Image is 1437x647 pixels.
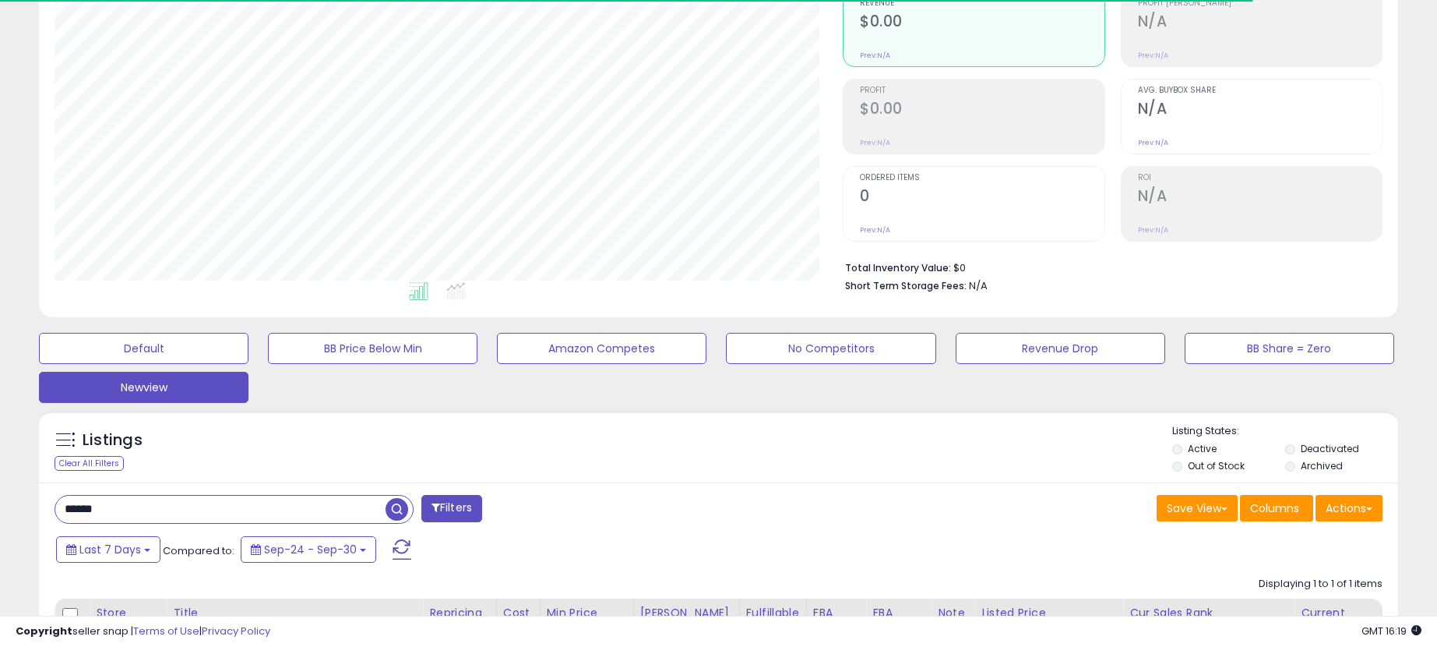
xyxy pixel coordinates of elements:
h2: $0.00 [860,100,1104,121]
button: Save View [1157,495,1238,521]
small: Prev: N/A [1138,51,1168,60]
p: Listing States: [1172,424,1398,439]
span: Sep-24 - Sep-30 [264,542,357,557]
h2: $0.00 [860,12,1104,34]
label: Out of Stock [1188,459,1245,472]
button: BB Share = Zero [1185,333,1394,364]
h2: N/A [1138,12,1382,34]
small: Prev: N/A [860,51,890,60]
div: seller snap | | [16,624,270,639]
span: ROI [1138,174,1382,182]
h5: Listings [83,430,143,451]
span: Avg. Buybox Share [1138,87,1382,95]
strong: Copyright [16,624,72,638]
button: Newview [39,372,248,403]
small: Prev: N/A [1138,225,1168,235]
span: Ordered Items [860,174,1104,182]
div: Clear All Filters [55,456,124,471]
span: 2025-10-8 16:19 GMT [1361,624,1421,638]
button: Filters [421,495,482,522]
small: Prev: N/A [860,138,890,147]
h2: N/A [1138,100,1382,121]
button: BB Price Below Min [268,333,477,364]
a: Privacy Policy [202,624,270,638]
span: Last 7 Days [79,542,141,557]
li: $0 [845,257,1371,276]
h2: N/A [1138,187,1382,208]
button: Default [39,333,248,364]
div: Displaying 1 to 1 of 1 items [1259,577,1382,592]
span: Compared to: [163,543,234,558]
b: Total Inventory Value: [845,261,951,274]
button: Sep-24 - Sep-30 [241,536,376,563]
button: Actions [1315,495,1382,521]
button: Columns [1240,495,1313,521]
button: Revenue Drop [956,333,1165,364]
button: No Competitors [726,333,935,364]
small: Prev: N/A [1138,138,1168,147]
h2: 0 [860,187,1104,208]
button: Last 7 Days [56,536,160,563]
label: Deactivated [1301,442,1359,455]
span: Columns [1250,500,1299,516]
b: Short Term Storage Fees: [845,279,967,292]
button: Amazon Competes [497,333,706,364]
label: Active [1188,442,1217,455]
label: Archived [1301,459,1343,472]
span: Profit [860,87,1104,95]
span: N/A [969,278,988,293]
a: Terms of Use [133,624,199,638]
small: Prev: N/A [860,225,890,235]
